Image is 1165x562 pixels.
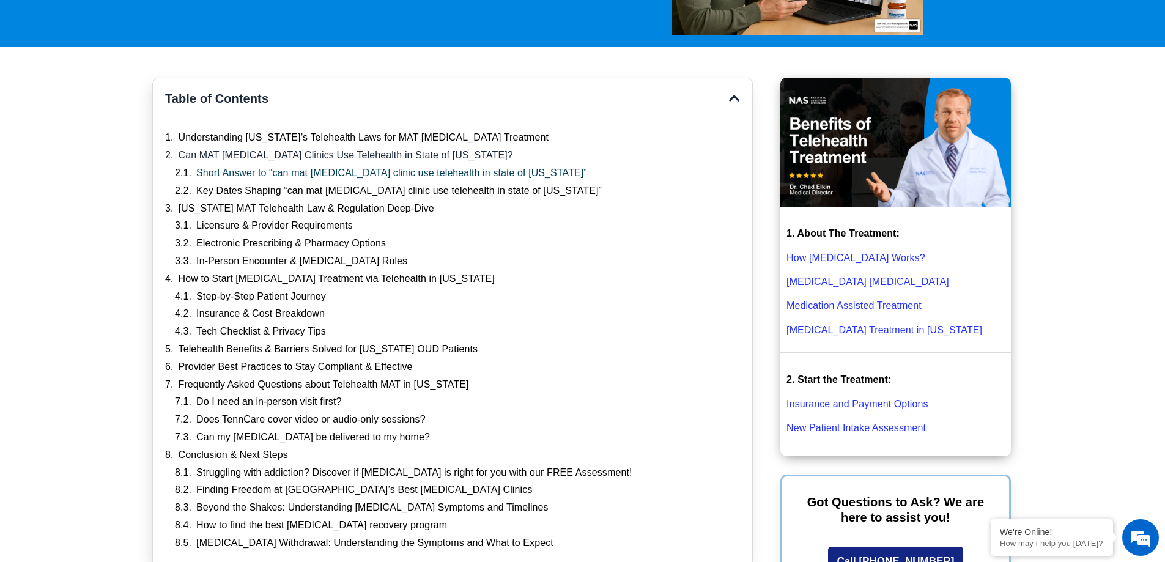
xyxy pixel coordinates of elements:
[179,361,413,374] a: Provider Best Practices to Stay Compliant & Effective
[179,202,434,215] a: [US_STATE] MAT Telehealth Law & Regulation Deep-Dive
[179,131,549,144] a: Understanding [US_STATE]’s Telehealth Laws for MAT [MEDICAL_DATA] Treatment
[196,237,386,250] a: Electronic Prescribing & Pharmacy Options
[196,325,326,338] a: Tech Checklist & Privacy Tips
[786,374,891,385] strong: 2. Start the Treatment:
[179,449,288,462] a: Conclusion & Next Steps
[165,91,729,106] h4: Table of Contents
[196,396,341,409] a: Do I need an in-person visit first?
[786,423,926,433] a: New Patient Intake Assessment
[196,467,632,479] a: Struggling with addiction? Discover if [MEDICAL_DATA] is right for you with our FREE Assessment!
[786,228,900,238] strong: 1. About The Treatment:
[196,501,549,514] a: Beyond the Shakes: Understanding [MEDICAL_DATA] Symptoms and Timelines
[801,495,991,525] p: Got Questions to Ask? We are here to assist you!
[196,413,426,426] a: Does TennCare cover video or audio-only sessions?
[729,92,740,105] div: Close table of contents
[1000,527,1104,537] div: We're Online!
[196,431,430,444] a: Can my [MEDICAL_DATA] be delivered to my home?
[196,255,407,268] a: In-Person Encounter & [MEDICAL_DATA] Rules
[786,253,925,263] a: How [MEDICAL_DATA] Works?
[179,273,495,286] a: How to Start [MEDICAL_DATA] Treatment via Telehealth in [US_STATE]
[196,537,553,550] a: [MEDICAL_DATA] Withdrawal: Understanding the Symptoms and What to Expect
[786,276,949,287] a: [MEDICAL_DATA] [MEDICAL_DATA]
[1000,539,1104,548] p: How may I help you today?
[179,149,513,162] a: Can MAT [MEDICAL_DATA] Clinics Use Telehealth in State of [US_STATE]?
[196,484,532,497] a: Finding Freedom at [GEOGRAPHIC_DATA]’s Best [MEDICAL_DATA] Clinics
[196,220,353,232] a: Licensure & Provider Requirements
[196,167,587,180] a: Short Answer to “can mat [MEDICAL_DATA] clinic use telehealth in state of [US_STATE]”
[786,399,928,409] a: Insurance and Payment Options
[196,185,602,198] a: Key Dates Shaping “can mat [MEDICAL_DATA] clinic use telehealth in state of [US_STATE]”
[196,290,326,303] a: Step-by-Step Patient Journey
[196,308,325,320] a: Insurance & Cost Breakdown
[179,343,478,356] a: Telehealth Benefits & Barriers Solved for [US_STATE] OUD Patients
[780,78,1011,207] img: Benefits of Telehealth Suboxone Treatment that you should know
[179,379,469,391] a: Frequently Asked Questions about Telehealth MAT in [US_STATE]
[196,519,447,532] a: How to find the best [MEDICAL_DATA] recovery program
[786,325,982,335] a: [MEDICAL_DATA] Treatment in [US_STATE]
[786,300,922,311] a: Medication Assisted Treatment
